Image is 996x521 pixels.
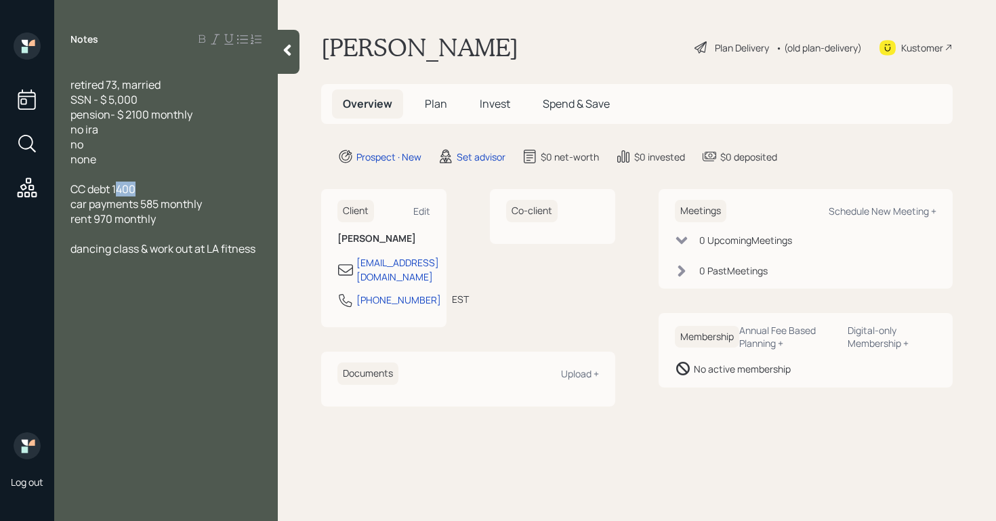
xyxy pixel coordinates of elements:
span: dancing class & work out at LA fitness [70,241,255,256]
span: Overview [343,96,392,111]
span: no ira [70,122,98,137]
div: Plan Delivery [715,41,769,55]
div: 0 Upcoming Meeting s [699,233,792,247]
div: 0 Past Meeting s [699,264,768,278]
div: • (old plan-delivery) [776,41,862,55]
span: pension- $ 2100 monthly [70,107,192,122]
div: Set advisor [457,150,505,164]
div: Annual Fee Based Planning + [739,324,837,350]
label: Notes [70,33,98,46]
img: retirable_logo.png [14,432,41,459]
span: rent 970 monthly [70,211,156,226]
h6: Membership [675,326,739,348]
span: Spend & Save [543,96,610,111]
div: Digital-only Membership + [848,324,936,350]
span: retired 73, married [70,77,161,92]
div: $0 deposited [720,150,777,164]
h6: Documents [337,362,398,385]
span: SSN - $ 5,000 [70,92,138,107]
span: no [70,137,83,152]
h6: [PERSON_NAME] [337,233,430,245]
div: No active membership [694,362,791,376]
span: none [70,152,96,167]
span: CC debt 1400 [70,182,136,196]
h6: Co-client [506,200,558,222]
h6: Meetings [675,200,726,222]
div: $0 net-worth [541,150,599,164]
div: Kustomer [901,41,943,55]
div: EST [452,292,469,306]
div: Edit [413,205,430,217]
span: Invest [480,96,510,111]
span: Plan [425,96,447,111]
div: [PHONE_NUMBER] [356,293,441,307]
span: car payments 585 monthly [70,196,202,211]
div: Schedule New Meeting + [829,205,936,217]
h1: [PERSON_NAME] [321,33,518,62]
h6: Client [337,200,374,222]
div: $0 invested [634,150,685,164]
div: Prospect · New [356,150,421,164]
div: Upload + [561,367,599,380]
div: Log out [11,476,43,488]
div: [EMAIL_ADDRESS][DOMAIN_NAME] [356,255,439,284]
